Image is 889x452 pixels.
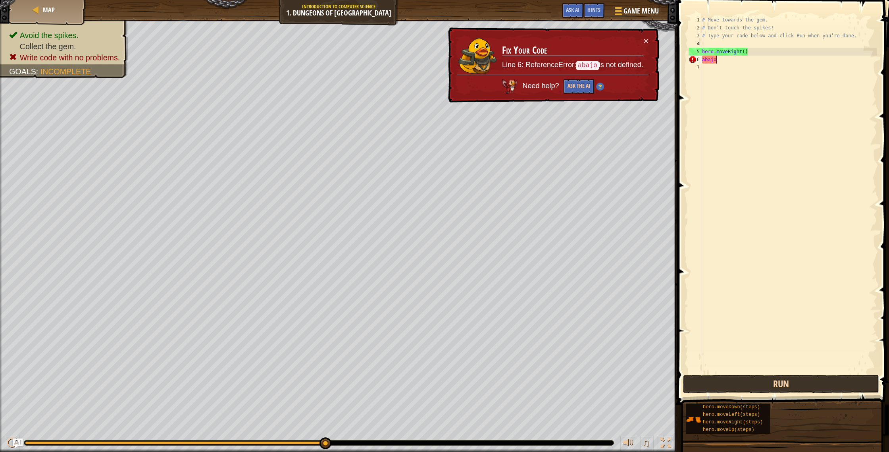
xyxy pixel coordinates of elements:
[562,3,583,18] button: Ask AI
[40,6,55,14] a: Map
[587,6,600,14] span: Hints
[689,48,702,56] div: 5
[689,16,702,24] div: 1
[13,438,23,448] button: Ask AI
[596,83,604,91] img: Hint
[9,67,36,76] span: Goals
[703,404,760,410] span: hero.moveDown(steps)
[502,60,643,70] p: Line 6: ReferenceError: is not defined.
[686,412,701,427] img: portrait.png
[502,79,518,93] img: AI
[576,61,599,70] code: abajo
[566,6,579,14] span: Ask AI
[620,436,636,452] button: Adjust volume
[608,3,664,22] button: Game Menu
[9,30,120,41] li: Avoid the spikes.
[658,436,673,452] button: Toggle fullscreen
[43,6,55,14] span: Map
[9,41,120,52] li: Collect the gem.
[703,412,760,417] span: hero.moveLeft(steps)
[36,67,40,76] span: :
[689,40,702,48] div: 4
[564,79,594,94] button: Ask the AI
[644,37,648,45] button: ×
[502,45,643,56] h3: Fix Your Code
[689,32,702,40] div: 3
[689,24,702,32] div: 2
[4,436,20,452] button: ⌘ + P: Play
[689,64,702,71] div: 7
[642,437,650,449] span: ♫
[458,37,497,74] img: duck_arryn.png
[40,67,91,76] span: Incomplete
[703,419,763,425] span: hero.moveRight(steps)
[623,6,659,16] span: Game Menu
[703,427,754,433] span: hero.moveUp(steps)
[522,82,561,90] span: Need help?
[9,52,120,63] li: Write code with no problems.
[20,53,120,62] span: Write code with no problems.
[683,375,879,393] button: Run
[640,436,654,452] button: ♫
[20,31,79,40] span: Avoid the spikes.
[20,42,76,51] span: Collect the gem.
[689,56,702,64] div: 6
